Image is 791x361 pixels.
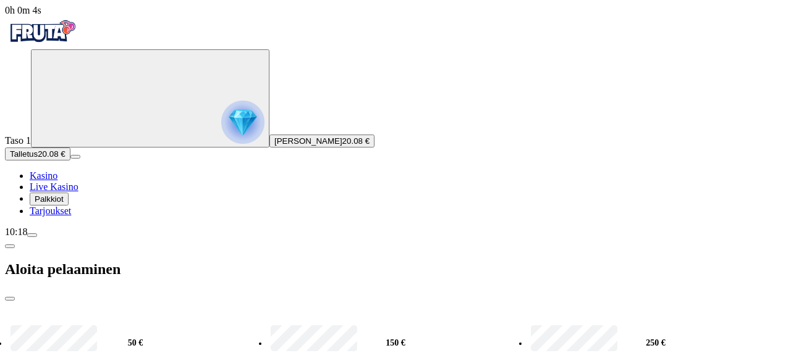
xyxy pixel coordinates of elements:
span: Palkkiot [35,194,64,204]
button: Talletusplus icon20.08 € [5,147,70,160]
span: 20.08 € [38,149,65,159]
span: user session time [5,5,41,15]
span: Kasino [30,170,57,181]
a: diamond iconKasino [30,170,57,181]
span: 20.08 € [342,136,370,146]
span: Talletus [10,149,38,159]
a: poker-chip iconLive Kasino [30,181,78,192]
h2: Aloita pelaaminen [5,261,786,278]
button: reward progress [31,49,269,147]
span: Tarjoukset [30,205,71,216]
span: Taso 1 [5,135,31,146]
button: close [5,297,15,301]
img: reward progress [221,101,264,144]
nav: Primary [5,16,786,217]
button: menu [70,155,80,159]
button: [PERSON_NAME]20.08 € [269,135,374,147]
button: reward iconPalkkiot [30,193,69,205]
a: Fruta [5,38,79,49]
span: [PERSON_NAME] [274,136,342,146]
button: menu [27,233,37,237]
img: Fruta [5,16,79,47]
button: chevron-left icon [5,244,15,248]
a: gift-inverted iconTarjoukset [30,205,71,216]
span: Live Kasino [30,181,78,192]
span: 10:18 [5,226,27,237]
